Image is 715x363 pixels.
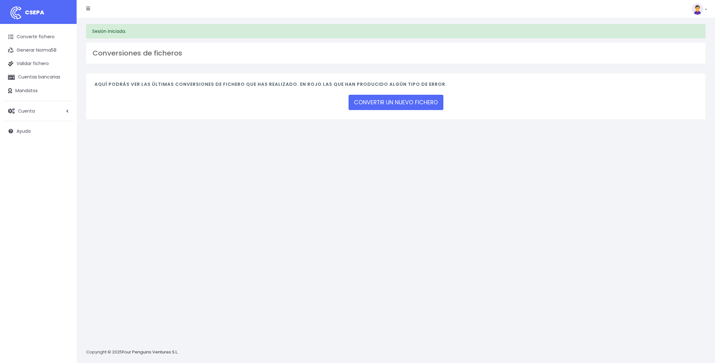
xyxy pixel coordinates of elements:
a: CONVERTIR UN NUEVO FICHERO [349,95,443,110]
span: Ayuda [17,128,31,134]
span: Cuenta [18,107,35,114]
a: Convertir fichero [3,30,73,44]
img: logo [8,5,24,21]
a: Validar fichero [3,57,73,70]
h4: Aquí podrás ver las últimas conversiones de fichero que has realizado. En rojo las que han produc... [94,82,697,90]
p: Copyright © 2025 . [86,349,179,356]
div: Sesión iniciada. [86,24,705,38]
h3: Conversiones de ficheros [93,49,699,57]
a: Cuenta [3,104,73,118]
a: Cuentas bancarias [3,70,73,84]
a: Ayuda [3,124,73,138]
a: Four Penguins Ventures S.L. [122,349,178,355]
a: Generar Norma58 [3,44,73,57]
img: profile [692,3,703,15]
span: CSEPA [25,8,44,16]
a: Mandatos [3,84,73,98]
